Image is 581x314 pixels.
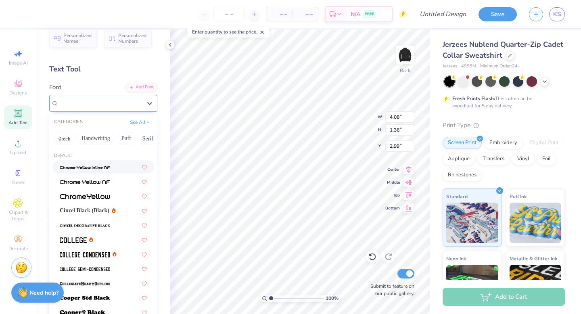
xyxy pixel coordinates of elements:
[49,153,157,159] div: Default
[49,83,61,92] label: Font
[443,40,563,60] span: Jerzees Nublend Quarter-Zip Cadet Collar Sweatshirt
[400,67,410,74] div: Back
[10,149,26,156] span: Upload
[326,295,339,302] span: 100 %
[271,10,287,19] span: – –
[60,206,109,215] span: Cinzel Black (Black)
[443,121,565,130] div: Print Type
[413,6,472,22] input: Untitled Design
[60,281,110,287] img: CollegiateHeavyOutline
[553,10,561,19] span: KS
[127,118,153,126] button: See All
[549,7,565,21] a: KS
[480,63,520,70] span: Minimum Order: 24 +
[29,289,59,297] strong: Need help?
[537,153,556,165] div: Foil
[54,132,75,145] button: Greek
[60,223,110,228] img: Cinzel Decorative Black (Black)
[60,237,87,243] img: College
[9,60,28,66] span: Image AI
[385,205,400,211] span: Bottom
[117,132,136,145] button: Puff
[510,203,562,243] img: Puff Ink
[385,193,400,198] span: Top
[60,295,110,301] img: Cooper Std Black
[512,153,535,165] div: Vinyl
[60,266,110,272] img: College Semi-condensed
[443,153,475,165] div: Applique
[510,192,527,201] span: Puff Ink
[510,265,562,305] img: Metallic & Glitter Ink
[510,254,557,263] span: Metallic & Glitter Ink
[443,63,457,70] span: Jerzees
[60,252,110,257] img: College Condensed
[366,283,414,297] label: Submit to feature on our public gallery.
[446,265,498,305] img: Neon Ink
[213,7,245,21] input: – –
[4,209,32,222] span: Clipart & logos
[484,137,522,149] div: Embroidery
[8,245,28,252] span: Decorate
[385,167,400,172] span: Center
[446,254,466,263] span: Neon Ink
[443,169,482,181] div: Rhinestones
[12,179,25,186] span: Greek
[8,119,28,126] span: Add Text
[60,194,110,199] img: ChromeYellow
[443,137,482,149] div: Screen Print
[9,90,27,96] span: Designs
[60,165,110,170] img: Chrome Yellow Inline NF
[60,179,110,185] img: Chrome Yellow NF
[188,26,270,38] div: Enter quantity to see the price.
[461,63,476,70] span: # 995M
[525,137,564,149] div: Digital Print
[446,203,498,243] img: Standard
[446,192,468,201] span: Standard
[452,95,495,102] strong: Fresh Prints Flash:
[365,11,374,17] span: FREE
[297,10,313,19] span: – –
[452,95,552,109] div: This color can be expedited for 5 day delivery.
[125,83,157,92] div: Add Font
[385,180,400,185] span: Middle
[351,10,360,19] span: N/A
[479,7,517,21] button: Save
[397,47,413,63] img: Back
[49,64,157,75] div: Text Tool
[477,153,510,165] div: Transfers
[63,33,92,44] span: Personalized Names
[118,33,147,44] span: Personalized Numbers
[138,132,158,145] button: Serif
[77,132,115,145] button: Handwriting
[54,119,83,126] div: CATEGORIES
